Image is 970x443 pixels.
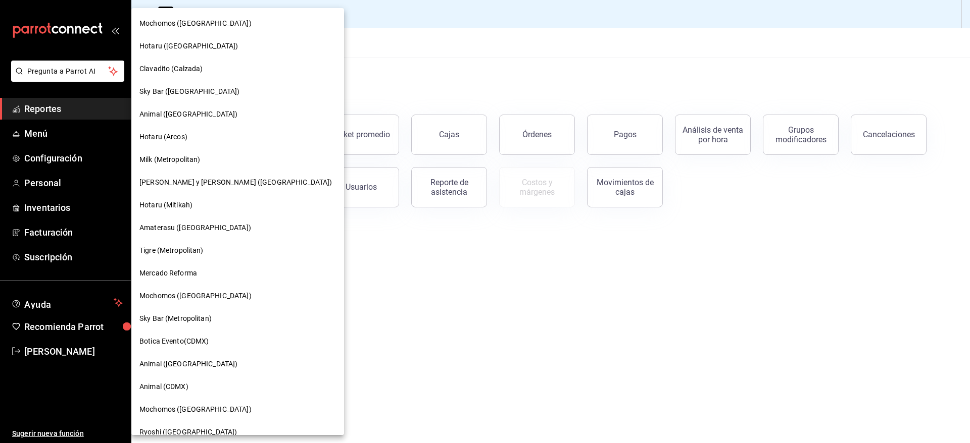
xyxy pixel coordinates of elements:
span: Animal ([GEOGRAPHIC_DATA]) [139,109,237,120]
span: Hotaru (Mitikah) [139,200,192,210]
div: Clavadito (Calzada) [131,58,344,80]
span: Animal ([GEOGRAPHIC_DATA]) [139,359,237,369]
div: Mochomos ([GEOGRAPHIC_DATA]) [131,398,344,421]
div: Sky Bar (Metropolitan) [131,307,344,330]
div: Milk (Metropolitan) [131,148,344,171]
span: Sky Bar ([GEOGRAPHIC_DATA]) [139,86,240,97]
div: Sky Bar ([GEOGRAPHIC_DATA]) [131,80,344,103]
div: Hotaru ([GEOGRAPHIC_DATA]) [131,35,344,58]
div: Animal (CDMX) [131,375,344,398]
div: Amaterasu ([GEOGRAPHIC_DATA]) [131,216,344,239]
span: Sky Bar (Metropolitan) [139,313,212,324]
span: Mochomos ([GEOGRAPHIC_DATA]) [139,18,252,29]
span: Tigre (Metropolitan) [139,245,204,256]
span: Ryoshi ([GEOGRAPHIC_DATA]) [139,427,237,437]
div: Tigre (Metropolitan) [131,239,344,262]
span: Clavadito (Calzada) [139,64,203,74]
div: Hotaru (Mitikah) [131,194,344,216]
span: Milk (Metropolitan) [139,154,201,165]
div: [PERSON_NAME] y [PERSON_NAME] ([GEOGRAPHIC_DATA]) [131,171,344,194]
span: Mochomos ([GEOGRAPHIC_DATA]) [139,291,252,301]
span: Mercado Reforma [139,268,197,279]
div: Botica Evento(CDMX) [131,330,344,353]
div: Animal ([GEOGRAPHIC_DATA]) [131,103,344,126]
div: Animal ([GEOGRAPHIC_DATA]) [131,353,344,375]
div: Mochomos ([GEOGRAPHIC_DATA]) [131,285,344,307]
div: Hotaru (Arcos) [131,126,344,148]
span: [PERSON_NAME] y [PERSON_NAME] ([GEOGRAPHIC_DATA]) [139,177,332,188]
span: Hotaru ([GEOGRAPHIC_DATA]) [139,41,238,51]
span: Animal (CDMX) [139,381,188,392]
span: Hotaru (Arcos) [139,132,187,142]
div: Mochomos ([GEOGRAPHIC_DATA]) [131,12,344,35]
span: Amaterasu ([GEOGRAPHIC_DATA]) [139,223,251,233]
span: Botica Evento(CDMX) [139,336,209,347]
span: Mochomos ([GEOGRAPHIC_DATA]) [139,404,252,415]
div: Mercado Reforma [131,262,344,285]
